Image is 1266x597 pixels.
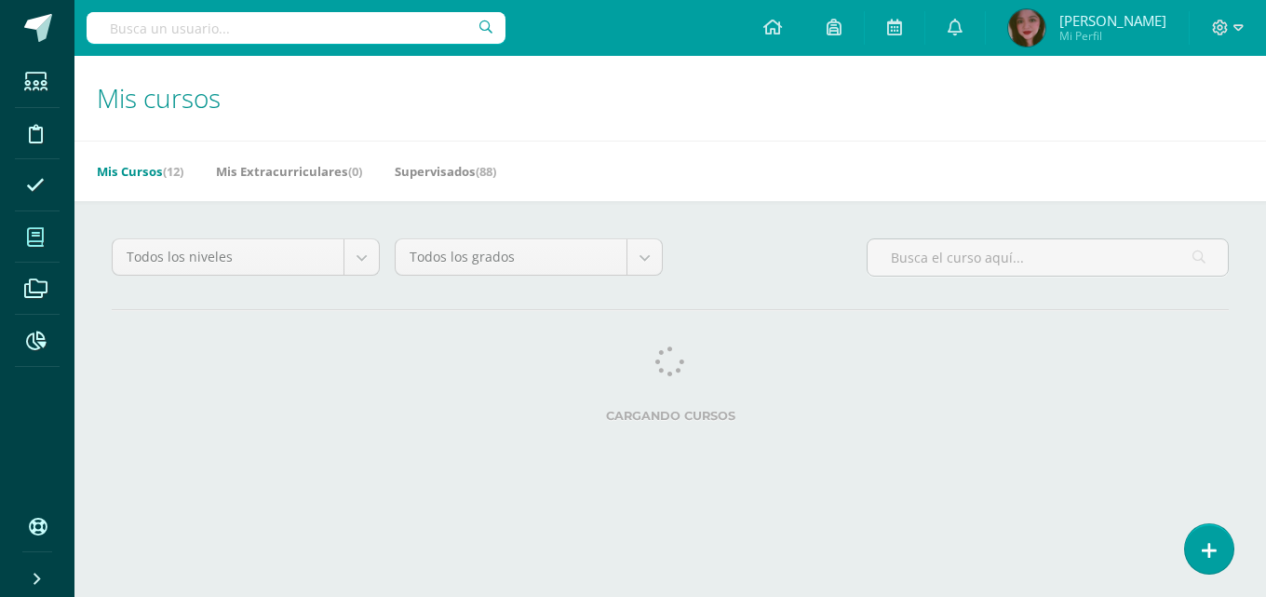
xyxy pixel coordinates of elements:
[868,239,1228,276] input: Busca el curso aquí...
[97,80,221,115] span: Mis cursos
[396,239,662,275] a: Todos los grados
[395,156,496,186] a: Supervisados(88)
[97,156,183,186] a: Mis Cursos(12)
[1059,28,1166,44] span: Mi Perfil
[348,163,362,180] span: (0)
[1008,9,1045,47] img: ddaf081ffe516418b27efb77bf4d1e14.png
[112,409,1229,423] label: Cargando cursos
[113,239,379,275] a: Todos los niveles
[1059,11,1166,30] span: [PERSON_NAME]
[87,12,505,44] input: Busca un usuario...
[476,163,496,180] span: (88)
[216,156,362,186] a: Mis Extracurriculares(0)
[127,239,330,275] span: Todos los niveles
[163,163,183,180] span: (12)
[410,239,613,275] span: Todos los grados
